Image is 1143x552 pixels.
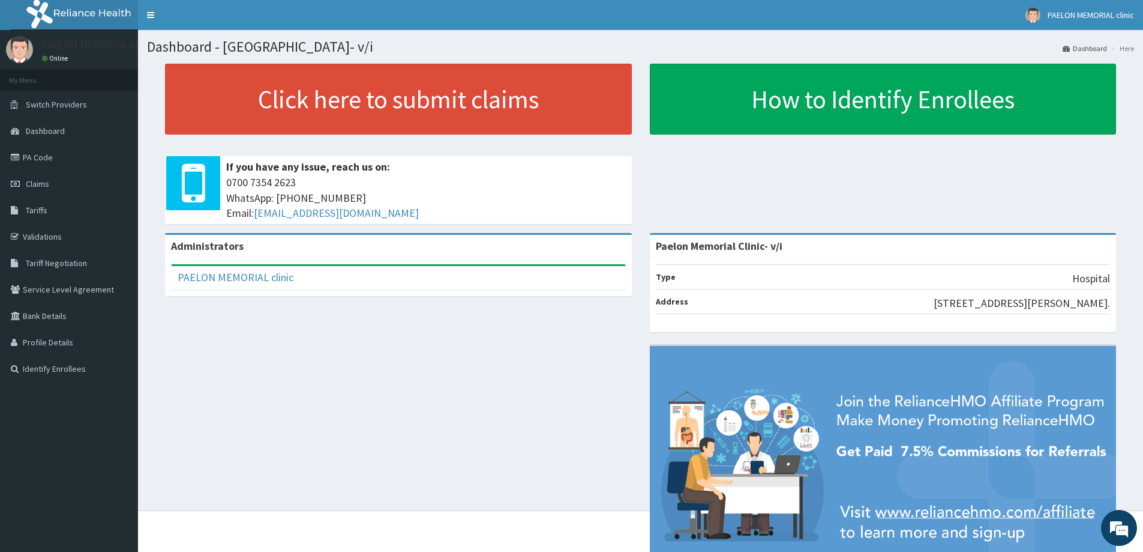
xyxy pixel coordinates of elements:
[178,270,293,284] a: PAELON MEMORIAL clinic
[1108,43,1134,53] li: Here
[254,206,419,220] a: [EMAIL_ADDRESS][DOMAIN_NAME]
[147,39,1134,55] h1: Dashboard - [GEOGRAPHIC_DATA]- v/i
[26,126,65,136] span: Dashboard
[656,239,782,253] strong: Paelon Memorial Clinic- v/i
[42,39,155,50] p: PAELON MEMORIAL clinic
[934,296,1110,311] p: [STREET_ADDRESS][PERSON_NAME].
[1048,10,1134,20] span: PAELON MEMORIAL clinic
[6,36,33,63] img: User Image
[26,178,49,189] span: Claims
[26,99,87,110] span: Switch Providers
[42,54,71,62] a: Online
[165,64,632,135] a: Click here to submit claims
[226,175,626,221] span: 0700 7354 2623 WhatsApp: [PHONE_NUMBER] Email:
[26,258,87,268] span: Tariff Negotiation
[171,239,244,253] b: Administrators
[656,271,676,282] b: Type
[650,64,1117,135] a: How to Identify Enrollees
[1063,43,1107,53] a: Dashboard
[1072,271,1110,287] p: Hospital
[26,205,47,216] span: Tariffs
[1025,8,1040,23] img: User Image
[226,160,390,174] b: If you have any issue, reach us on:
[656,296,688,307] b: Address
